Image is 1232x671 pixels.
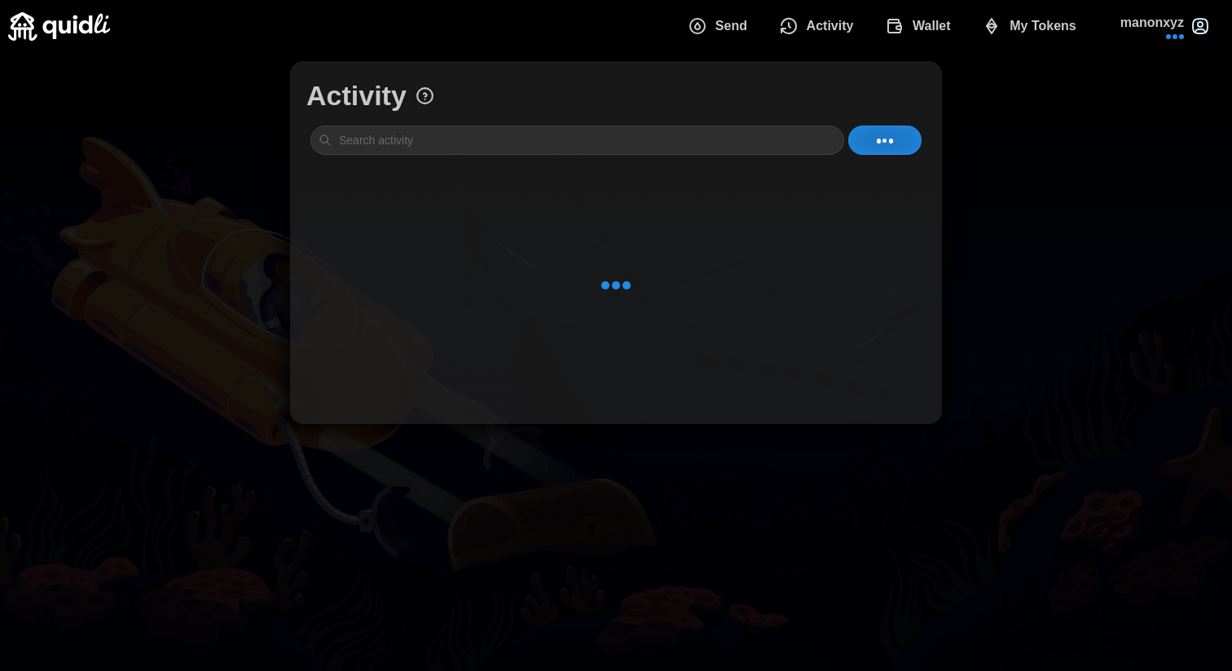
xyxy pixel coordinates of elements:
[1010,10,1076,42] span: My Tokens
[913,10,951,42] span: Wallet
[1120,13,1184,33] p: manonxyz
[310,126,844,155] input: Search activity
[872,9,969,43] button: Wallet
[8,12,110,41] img: Quidli
[970,9,1095,43] button: My Tokens
[807,10,854,42] span: Activity
[766,9,872,43] button: Activity
[715,10,747,42] span: Send
[675,9,766,43] button: Send
[306,77,407,113] h1: Activity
